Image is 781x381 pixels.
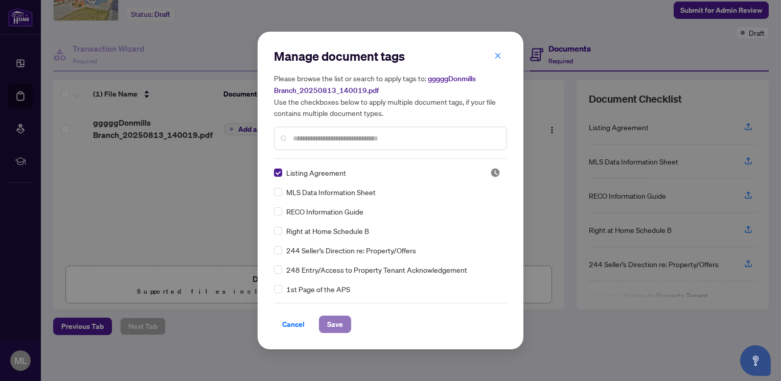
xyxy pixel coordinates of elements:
button: Open asap [740,345,771,376]
span: Cancel [282,316,305,332]
span: close [494,52,501,59]
span: MLS Data Information Sheet [286,186,376,198]
span: 248 Entry/Access to Property Tenant Acknowledgement [286,264,467,275]
img: status [490,168,500,178]
button: Save [319,316,351,333]
span: RECO Information Guide [286,206,363,217]
h5: Please browse the list or search to apply tags to: Use the checkboxes below to apply multiple doc... [274,73,507,118]
span: Save [327,316,343,332]
span: 244 Seller’s Direction re: Property/Offers [286,245,416,256]
h2: Manage document tags [274,48,507,64]
span: Listing Agreement [286,167,346,178]
button: Cancel [274,316,313,333]
span: 1st Page of the APS [286,283,350,295]
span: Pending Review [490,168,500,178]
span: Right at Home Schedule B [286,225,369,236]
